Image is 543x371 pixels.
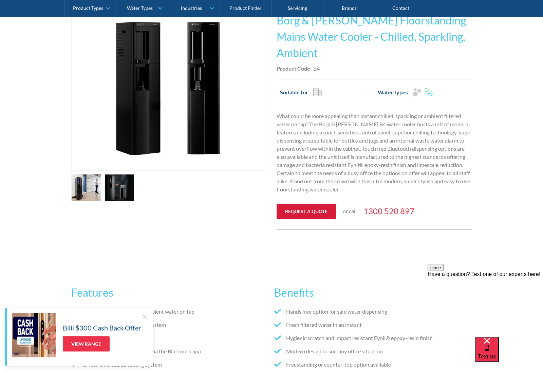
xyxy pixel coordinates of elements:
[277,204,336,219] a: Request a quote
[87,6,251,171] img: Borg & Overstrom Floorstanding Mains Water Cooler - Chilled, Sparkling, Ambient
[363,205,414,218] a: 1300 520 897
[475,337,543,371] iframe: podium webchat widget bubble
[274,348,472,356] li: Modern design to suit any office situation
[71,308,269,316] li: Instant Chilled, Sparkling, Ambient water on tap
[378,89,409,97] h2: Water types:
[274,308,472,316] li: Hands free option for safe water dispensing
[181,5,202,11] div: Industries
[73,5,103,11] div: Product Types
[428,264,543,346] iframe: podium webchat widget prompt
[313,65,320,73] div: B4
[274,334,472,342] li: Hygienic scratch and impact resistant Fynil® epoxy-resin finish
[277,112,472,194] p: What could be more appealing than instant chilled, sparkling or ambient filtered water on tap? Th...
[71,285,269,301] h2: Features
[127,5,153,11] div: Water Types
[63,336,110,352] a: View Range
[274,285,472,301] h2: Benefits
[71,174,101,202] a: open lightbox
[71,6,266,171] a: open lightbox
[274,321,472,329] li: Fresh filtered water in an instant
[105,174,134,202] a: open lightbox
[277,13,472,61] h1: Borg & [PERSON_NAME] Floorstanding Mains Water Cooler - Chilled, Sparkling, Ambient
[12,313,56,357] img: Billi $300 Cash Back Offer
[71,334,269,342] li: Touch sensitive control panel
[71,361,269,369] li: Direct-chill, sealed cooling system
[343,207,357,216] p: or call
[71,321,269,329] li: Optional external twin filter system
[63,323,141,333] h5: Billi $300 Cash Back Offer
[71,348,269,356] li: Touch free dispensing option via the Bluetooth app
[274,361,472,369] li: Freestanding or counter-top option available
[277,66,312,72] strong: Product Code:
[280,89,310,97] h2: Suitable for:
